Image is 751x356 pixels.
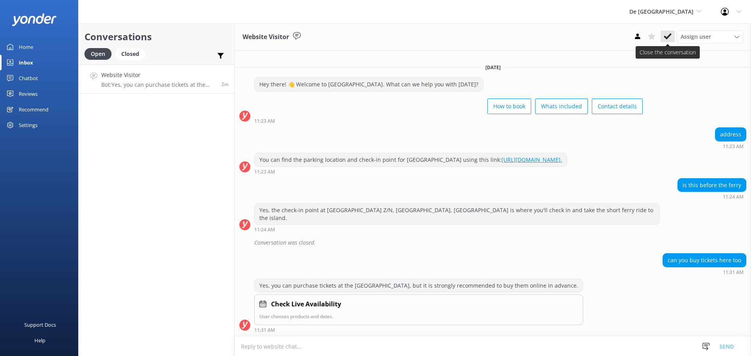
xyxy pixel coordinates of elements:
strong: 11:24 AM [254,227,275,232]
strong: 11:23 AM [723,144,744,149]
div: Chatbot [19,70,38,86]
strong: 11:23 AM [254,119,275,123]
div: Yes, you can purchase tickets at the [GEOGRAPHIC_DATA], but it is strongly recommended to buy the... [255,279,583,292]
span: De [GEOGRAPHIC_DATA] [629,8,694,15]
div: Settings [19,117,38,133]
a: Closed [115,49,149,58]
div: 2025-08-26T15:27:02.176 [239,236,746,249]
div: You can find the parking location and check-in point for [GEOGRAPHIC_DATA] using this link: [255,153,567,166]
div: is this before the ferry [678,179,746,192]
div: Assign User [677,30,743,43]
div: Aug 26 2025 11:23am (UTC -04:00) America/Caracas [715,143,746,149]
h4: Check Live Availability [271,299,341,309]
span: Assign user [681,32,711,41]
strong: 11:24 AM [723,195,744,199]
div: Aug 26 2025 11:31am (UTC -04:00) America/Caracas [254,327,583,333]
button: Contact details [592,98,643,114]
div: Inbox [19,55,33,70]
div: Home [19,39,33,55]
h2: Conversations [84,29,228,44]
div: Support Docs [24,317,56,333]
div: Yes, the check-in point at [GEOGRAPHIC_DATA] Z/N, [GEOGRAPHIC_DATA], [GEOGRAPHIC_DATA] is where y... [255,204,659,224]
a: Open [84,49,115,58]
div: address [715,128,746,141]
div: Closed [115,48,145,60]
div: Reviews [19,86,38,102]
h4: Website Visitor [101,71,216,79]
strong: 11:23 AM [254,170,275,174]
div: Aug 26 2025 11:24am (UTC -04:00) America/Caracas [254,227,660,232]
div: Conversation was closed. [254,236,746,249]
span: [DATE] [481,64,505,71]
div: Aug 26 2025 11:24am (UTC -04:00) America/Caracas [677,194,746,199]
a: Website VisitorBot:Yes, you can purchase tickets at the [GEOGRAPHIC_DATA], but it is strongly rec... [79,64,234,94]
p: Bot: Yes, you can purchase tickets at the [GEOGRAPHIC_DATA], but it is strongly recommended to bu... [101,81,216,88]
img: yonder-white-logo.png [12,13,57,26]
h3: Website Visitor [243,32,289,42]
button: Whats included [535,98,588,114]
div: Aug 26 2025 11:31am (UTC -04:00) America/Caracas [663,269,746,275]
div: Open [84,48,111,60]
button: How to book [487,98,531,114]
div: can you buy tickets here too [663,254,746,267]
div: Help [34,333,45,348]
strong: 11:31 AM [723,270,744,275]
strong: 11:31 AM [254,328,275,333]
div: Recommend [19,102,49,117]
div: Aug 26 2025 11:23am (UTC -04:00) America/Caracas [254,169,567,174]
span: Aug 26 2025 11:31am (UTC -04:00) America/Caracas [221,81,228,88]
div: Aug 26 2025 11:23am (UTC -04:00) America/Caracas [254,118,643,123]
p: User chooses products and dates. [259,313,578,320]
a: [URL][DOMAIN_NAME]. [501,156,562,163]
div: Hey there! 👋 Welcome to [GEOGRAPHIC_DATA]. What can we help you with [DATE]? [255,78,483,91]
